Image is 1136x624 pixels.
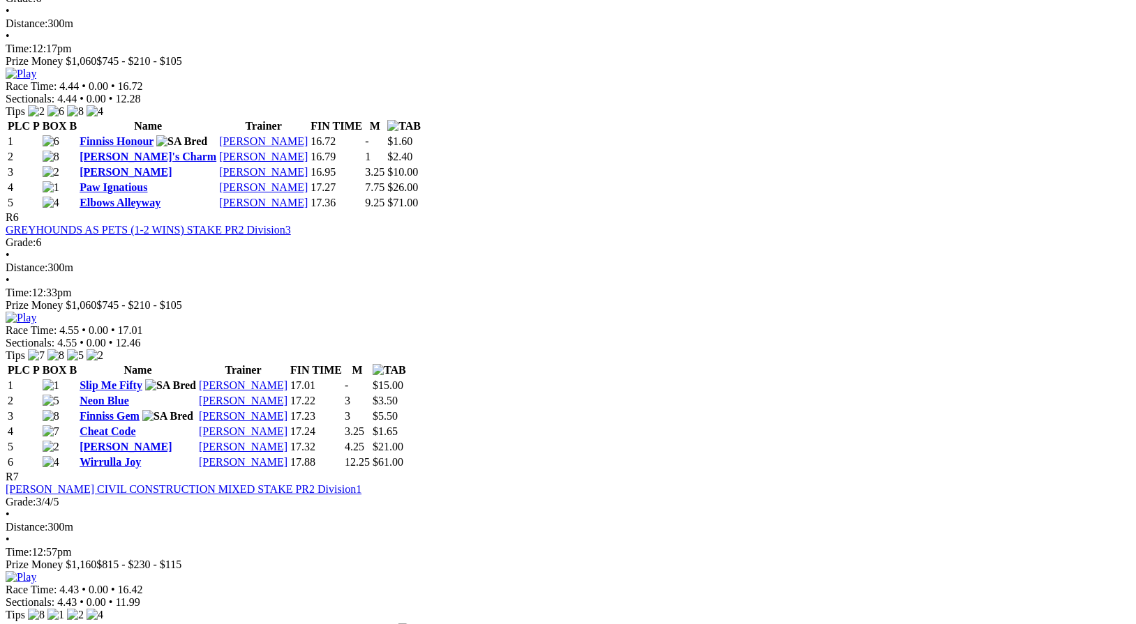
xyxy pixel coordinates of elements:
img: 4 [87,609,103,621]
span: • [111,324,115,336]
span: 0.00 [87,93,106,105]
img: TAB [387,120,421,132]
td: 17.36 [310,196,363,210]
a: Wirrulla Joy [80,456,141,468]
span: 12.46 [115,337,140,349]
img: 7 [43,425,59,438]
th: M [344,363,371,377]
span: BOX [43,120,67,132]
span: 16.42 [118,584,143,595]
div: 3/4/5 [6,496,1130,508]
a: [PERSON_NAME] [219,166,308,178]
a: [PERSON_NAME] CIVIL CONSTRUCTION MIXED STAKE PR2 Division1 [6,483,361,495]
img: 6 [47,105,64,118]
span: $15.00 [373,379,403,391]
span: $1.60 [387,135,412,147]
img: SA Bred [145,379,196,392]
span: 4.55 [59,324,79,336]
a: Finniss Honour [80,135,154,147]
td: 5 [7,440,40,454]
span: • [80,596,84,608]
span: $26.00 [387,181,418,193]
span: Race Time: [6,584,57,595]
span: 0.00 [87,596,106,608]
td: 16.72 [310,135,363,149]
a: GREYHOUNDS AS PETS (1-2 WINS) STAKE PR2 Division3 [6,224,291,236]
div: 300m [6,521,1130,533]
img: 7 [28,349,45,362]
a: Neon Blue [80,395,129,406]
span: B [69,364,77,376]
span: Distance: [6,17,47,29]
a: Elbows Alleyway [80,197,160,208]
span: 4.44 [57,93,77,105]
td: 3 [7,409,40,423]
td: 16.79 [310,150,363,164]
span: $3.50 [373,395,398,406]
a: [PERSON_NAME] [199,425,287,437]
span: Time: [6,546,32,558]
img: 2 [43,166,59,178]
a: [PERSON_NAME] [219,151,308,162]
td: 16.95 [310,165,363,179]
img: 4 [43,197,59,209]
span: • [6,533,10,545]
span: Grade: [6,236,36,248]
div: 12:17pm [6,43,1130,55]
img: Play [6,68,36,80]
span: • [80,93,84,105]
text: 3.25 [365,166,384,178]
text: 3 [345,395,350,406]
img: 2 [87,349,103,362]
div: Prize Money $1,160 [6,558,1130,571]
img: 5 [67,349,84,362]
span: • [82,80,86,92]
img: 8 [43,151,59,163]
span: 0.00 [89,584,108,595]
span: Race Time: [6,324,57,336]
span: $61.00 [373,456,403,468]
img: Play [6,571,36,584]
span: $21.00 [373,441,403,452]
span: 16.72 [118,80,143,92]
text: 9.25 [365,197,384,208]
text: - [365,135,368,147]
span: 0.00 [87,337,106,349]
a: Cheat Code [80,425,135,437]
span: PLC [8,120,30,132]
text: 7.75 [365,181,384,193]
img: 6 [43,135,59,148]
span: • [82,584,86,595]
a: [PERSON_NAME] [199,395,287,406]
td: 4 [7,425,40,439]
img: 8 [67,105,84,118]
span: B [69,120,77,132]
a: [PERSON_NAME] [219,197,308,208]
td: 17.27 [310,181,363,195]
td: 4 [7,181,40,195]
th: Name [79,363,197,377]
a: [PERSON_NAME] [80,441,172,452]
span: 12.28 [115,93,140,105]
text: - [345,379,348,391]
td: 6 [7,455,40,469]
div: 300m [6,17,1130,30]
img: 4 [43,456,59,469]
td: 3 [7,165,40,179]
span: 4.44 [59,80,79,92]
span: Tips [6,105,25,117]
div: 12:57pm [6,546,1130,558]
td: 17.23 [290,409,343,423]
span: $815 - $230 - $115 [96,558,181,570]
span: Time: [6,287,32,298]
span: • [6,274,10,286]
div: Prize Money $1,060 [6,299,1130,312]
th: Trainer [218,119,308,133]
text: 3 [345,410,350,422]
span: 0.00 [89,80,108,92]
img: 8 [47,349,64,362]
img: 8 [28,609,45,621]
span: Race Time: [6,80,57,92]
img: 8 [43,410,59,423]
span: $5.50 [373,410,398,422]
